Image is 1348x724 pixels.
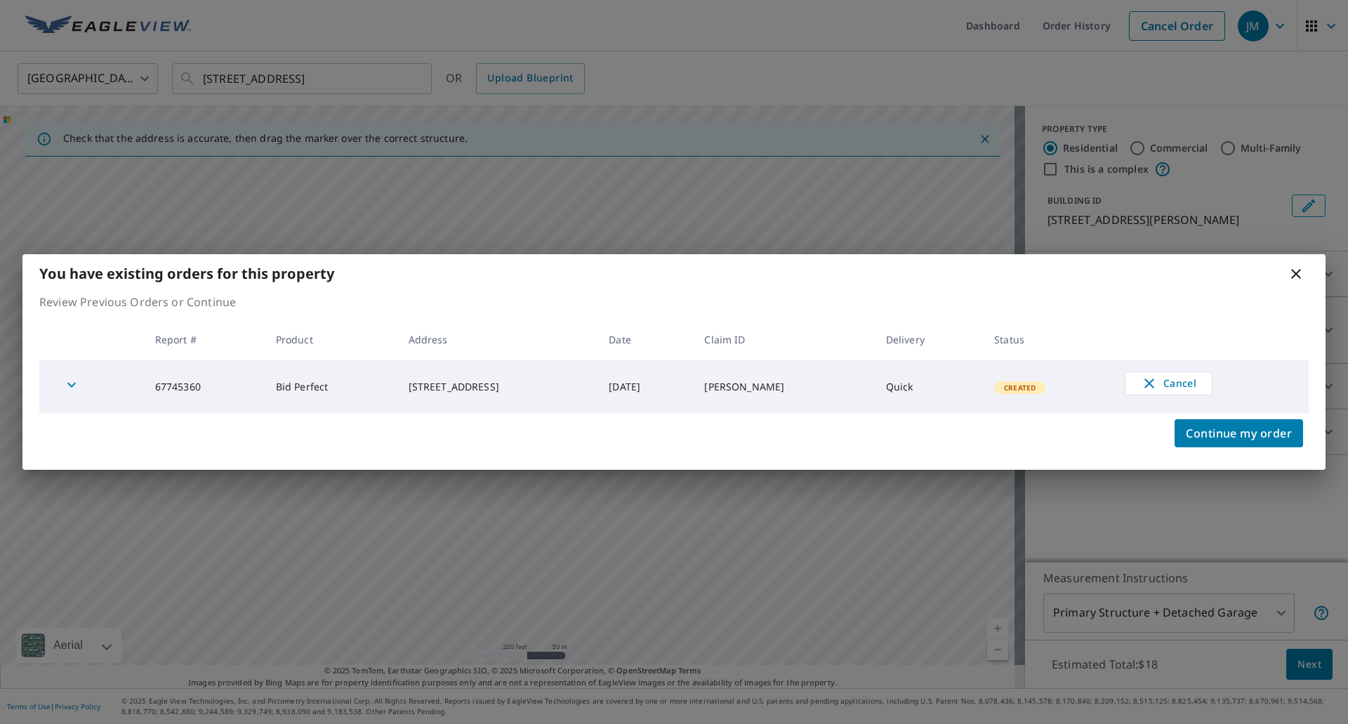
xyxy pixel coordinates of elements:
[597,319,693,360] th: Date
[265,360,397,414] td: Bid Perfect
[144,360,265,414] td: 67745360
[597,360,693,414] td: [DATE]
[983,319,1114,360] th: Status
[1175,419,1303,447] button: Continue my order
[39,264,334,283] b: You have existing orders for this property
[875,319,983,360] th: Delivery
[1125,371,1212,395] button: Cancel
[1186,423,1292,443] span: Continue my order
[875,360,983,414] td: Quick
[144,319,265,360] th: Report #
[693,360,874,414] td: [PERSON_NAME]
[39,294,1309,310] p: Review Previous Orders or Continue
[397,319,598,360] th: Address
[1139,375,1198,392] span: Cancel
[996,383,1044,393] span: Created
[409,380,587,394] div: [STREET_ADDRESS]
[265,319,397,360] th: Product
[693,319,874,360] th: Claim ID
